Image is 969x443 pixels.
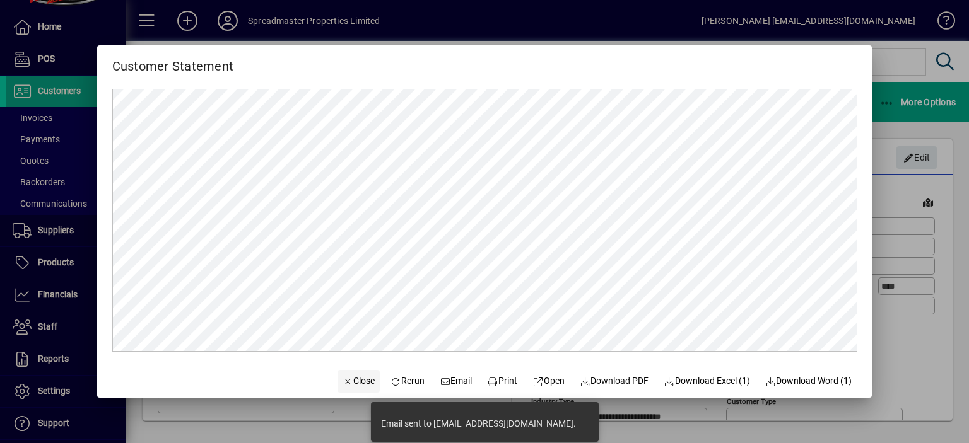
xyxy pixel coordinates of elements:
[338,370,380,393] button: Close
[765,374,852,388] span: Download Word (1)
[580,374,649,388] span: Download PDF
[488,374,518,388] span: Print
[435,370,478,393] button: Email
[575,370,654,393] a: Download PDF
[482,370,522,393] button: Print
[760,370,857,393] button: Download Word (1)
[659,370,755,393] button: Download Excel (1)
[97,45,249,76] h2: Customer Statement
[532,374,565,388] span: Open
[440,374,473,388] span: Email
[527,370,570,393] a: Open
[390,374,425,388] span: Rerun
[343,374,375,388] span: Close
[664,374,750,388] span: Download Excel (1)
[381,417,576,430] div: Email sent to [EMAIL_ADDRESS][DOMAIN_NAME].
